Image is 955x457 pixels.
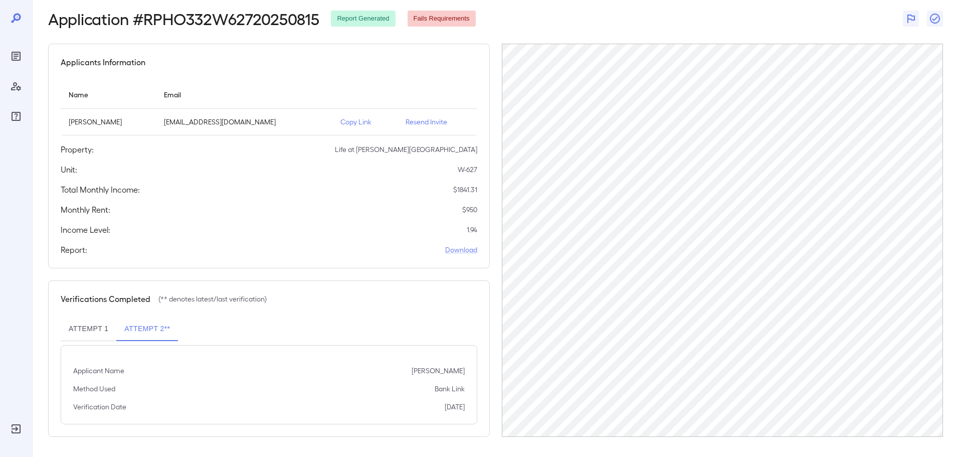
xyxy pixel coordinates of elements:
[61,143,94,156] h5: Property:
[61,244,87,256] h5: Report:
[445,245,477,255] a: Download
[69,117,148,127] p: [PERSON_NAME]
[73,366,124,376] p: Applicant Name
[61,317,116,341] button: Attempt 1
[927,11,943,27] button: Close Report
[340,117,390,127] p: Copy Link
[61,80,477,135] table: simple table
[435,384,465,394] p: Bank Link
[61,164,77,176] h5: Unit:
[8,78,24,94] div: Manage Users
[48,10,319,28] h2: Application # RPHO332W62720250815
[61,204,110,216] h5: Monthly Rent:
[8,48,24,64] div: Reports
[406,117,469,127] p: Resend Invite
[453,185,477,195] p: $ 1841.31
[458,165,477,175] p: W-627
[61,184,140,196] h5: Total Monthly Income:
[61,293,150,305] h5: Verifications Completed
[445,402,465,412] p: [DATE]
[73,384,115,394] p: Method Used
[8,421,24,437] div: Log Out
[164,117,324,127] p: [EMAIL_ADDRESS][DOMAIN_NAME]
[73,402,126,412] p: Verification Date
[408,14,476,24] span: Fails Requirements
[116,317,178,341] button: Attempt 2**
[156,80,332,109] th: Email
[61,224,110,236] h5: Income Level:
[903,11,919,27] button: Flag Report
[331,14,395,24] span: Report Generated
[335,144,477,155] p: Life at [PERSON_NAME][GEOGRAPHIC_DATA]
[8,108,24,124] div: FAQ
[412,366,465,376] p: [PERSON_NAME]
[467,225,477,235] p: 1.94
[61,80,156,109] th: Name
[61,56,145,68] h5: Applicants Information
[158,294,267,304] p: (** denotes latest/last verification)
[462,205,477,215] p: $ 950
